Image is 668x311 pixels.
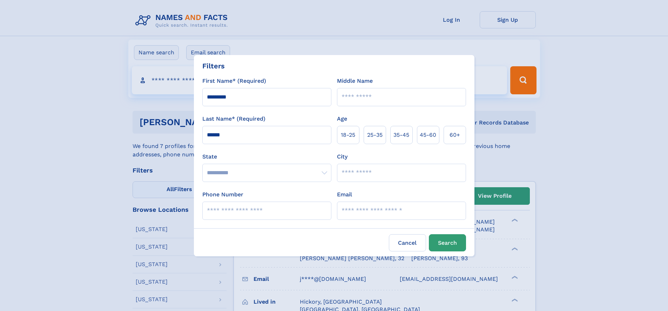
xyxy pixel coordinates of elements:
span: 35‑45 [393,131,409,139]
div: Filters [202,61,225,71]
label: City [337,153,348,161]
button: Search [429,234,466,251]
label: Email [337,190,352,199]
label: State [202,153,331,161]
label: Phone Number [202,190,243,199]
span: 45‑60 [420,131,436,139]
span: 18‑25 [341,131,355,139]
label: Last Name* (Required) [202,115,265,123]
label: Middle Name [337,77,373,85]
span: 60+ [450,131,460,139]
label: First Name* (Required) [202,77,266,85]
label: Cancel [389,234,426,251]
span: 25‑35 [367,131,383,139]
label: Age [337,115,347,123]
